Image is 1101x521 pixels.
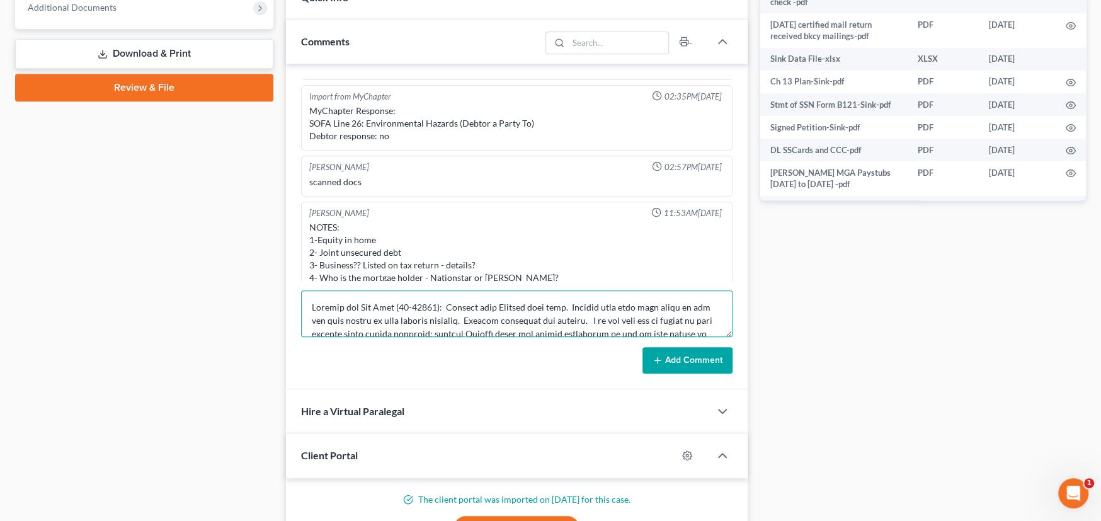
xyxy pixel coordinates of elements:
[760,13,908,48] td: [DATE] certified mail return received bkcy mailings-pdf
[301,449,358,461] span: Client Portal
[309,207,369,219] div: [PERSON_NAME]
[309,105,724,142] div: MyChapter Response: SOFA Line 26: Environmental Hazards (Debtor a Party To) Debtor response: no
[15,74,273,101] a: Review & File
[979,196,1056,231] td: [DATE]
[979,93,1056,116] td: [DATE]
[309,91,391,103] div: Import from MyChapter
[309,176,724,188] div: scanned docs
[665,161,722,173] span: 02:57PM[DATE]
[309,161,369,173] div: [PERSON_NAME]
[28,2,117,13] span: Additional Documents
[664,207,722,219] span: 11:53AM[DATE]
[15,39,273,69] a: Download & Print
[908,116,979,139] td: PDF
[908,161,979,196] td: PDF
[979,116,1056,139] td: [DATE]
[301,493,733,506] p: The client portal was imported on [DATE] for this case.
[1058,478,1088,508] iframe: Intercom live chat
[979,71,1056,93] td: [DATE]
[760,139,908,161] td: DL SSCards and CCC-pdf
[309,221,724,284] div: NOTES: 1-Equity in home 2- Joint unsecured debt 3- Business?? Listed on tax return - details? 4- ...
[301,35,350,47] span: Comments
[908,139,979,161] td: PDF
[301,405,404,417] span: Hire a Virtual Paralegal
[979,48,1056,71] td: [DATE]
[908,13,979,48] td: PDF
[760,93,908,116] td: Stmt of SSN Form B121-Sink-pdf
[908,93,979,116] td: PDF
[760,48,908,71] td: Sink Data File-xlsx
[1084,478,1094,488] span: 1
[979,13,1056,48] td: [DATE]
[760,161,908,196] td: [PERSON_NAME] MGA Paystubs [DATE] to [DATE] -pdf
[908,71,979,93] td: PDF
[979,161,1056,196] td: [DATE]
[642,347,733,374] button: Add Comment
[760,196,908,231] td: [PERSON_NAME] 7-3- to 8-15 [PERSON_NAME] Paystubs-pdf
[665,91,722,103] span: 02:35PM[DATE]
[908,196,979,231] td: PDF
[568,32,668,54] input: Search...
[760,116,908,139] td: Signed Petition-Sink-pdf
[760,71,908,93] td: Ch 13 Plan-Sink-pdf
[908,48,979,71] td: XLSX
[979,139,1056,161] td: [DATE]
